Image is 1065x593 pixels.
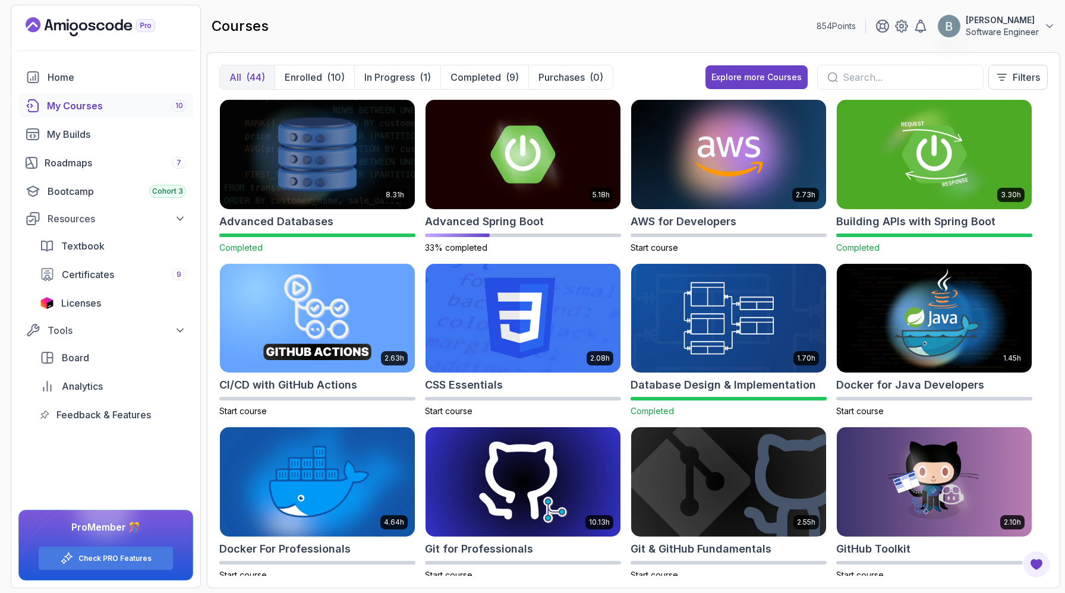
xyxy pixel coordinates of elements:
img: Git & GitHub Fundamentals card [631,427,826,537]
h2: courses [212,17,269,36]
a: roadmaps [18,151,193,175]
p: 2.63h [385,354,404,363]
img: Building APIs with Spring Boot card [837,100,1032,209]
span: Start course [631,242,678,253]
div: Roadmaps [45,156,186,170]
a: Landing page [26,17,182,36]
img: Database Design & Implementation card [631,264,826,373]
a: Check PRO Features [78,554,152,563]
span: Analytics [62,379,103,393]
button: Open Feedback Button [1022,550,1051,579]
h2: GitHub Toolkit [836,541,910,557]
p: Software Engineer [966,26,1039,38]
span: Start course [425,570,472,580]
h2: Git & GitHub Fundamentals [631,541,771,557]
div: Tools [48,323,186,337]
p: Purchases [538,70,585,84]
div: My Courses [47,99,186,113]
span: Feedback & Features [56,408,151,422]
button: Enrolled(10) [275,65,354,89]
div: Home [48,70,186,84]
button: Purchases(0) [528,65,613,89]
img: Advanced Spring Boot card [426,100,620,209]
span: Board [62,351,89,365]
span: 9 [177,270,181,279]
img: Docker For Professionals card [220,427,415,537]
p: 2.10h [1004,518,1021,527]
p: 854 Points [817,20,856,32]
a: feedback [33,403,193,427]
div: (10) [327,70,345,84]
p: All [229,70,241,84]
button: Explore more Courses [705,65,808,89]
p: 2.08h [590,354,610,363]
span: Start course [425,406,472,416]
span: 33% completed [425,242,487,253]
a: Building APIs with Spring Boot card3.30hBuilding APIs with Spring BootCompleted [836,99,1032,254]
span: Start course [219,406,267,416]
a: home [18,65,193,89]
a: Advanced Databases card8.31hAdvanced DatabasesCompleted [219,99,415,254]
input: Search... [843,70,973,84]
button: Check PRO Features [38,546,174,570]
img: AWS for Developers card [631,100,826,209]
span: Completed [631,406,674,416]
div: Resources [48,212,186,226]
h2: Database Design & Implementation [631,377,816,393]
img: Docker for Java Developers card [837,264,1032,373]
button: Tools [18,320,193,341]
a: analytics [33,374,193,398]
h2: CSS Essentials [425,377,503,393]
span: Cohort 3 [152,187,183,196]
button: Filters [988,65,1048,90]
div: Bootcamp [48,184,186,198]
div: (0) [590,70,603,84]
span: Certificates [62,267,114,282]
h2: Docker for Java Developers [836,377,984,393]
a: board [33,346,193,370]
button: user profile image[PERSON_NAME]Software Engineer [937,14,1055,38]
a: certificates [33,263,193,286]
p: 8.31h [386,190,404,200]
a: licenses [33,291,193,315]
img: user profile image [938,15,960,37]
p: Enrolled [285,70,322,84]
a: bootcamp [18,179,193,203]
span: 10 [175,101,183,111]
h2: Advanced Databases [219,213,333,230]
p: 5.18h [593,190,610,200]
h2: CI/CD with GitHub Actions [219,377,357,393]
h2: Building APIs with Spring Boot [836,213,995,230]
span: Start course [836,570,884,580]
span: Textbook [61,239,105,253]
p: 10.13h [589,518,610,527]
p: 3.30h [1001,190,1021,200]
p: 4.64h [384,518,404,527]
button: Completed(9) [440,65,528,89]
a: courses [18,94,193,118]
h2: Docker For Professionals [219,541,351,557]
span: Licenses [61,296,101,310]
h2: Advanced Spring Boot [425,213,544,230]
span: 7 [177,158,181,168]
span: Start course [631,570,678,580]
p: 1.70h [797,354,815,363]
img: Advanced Databases card [220,100,415,209]
p: [PERSON_NAME] [966,14,1039,26]
img: CI/CD with GitHub Actions card [220,264,415,373]
a: textbook [33,234,193,258]
img: Git for Professionals card [426,427,620,537]
button: In Progress(1) [354,65,440,89]
a: builds [18,122,193,146]
button: Resources [18,208,193,229]
span: Start course [836,406,884,416]
img: CSS Essentials card [426,264,620,373]
div: Explore more Courses [711,71,802,83]
img: jetbrains icon [40,297,54,309]
p: In Progress [364,70,415,84]
div: (44) [246,70,265,84]
p: 1.45h [1003,354,1021,363]
div: (1) [420,70,431,84]
a: Advanced Spring Boot card5.18hAdvanced Spring Boot33% completed [425,99,621,254]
